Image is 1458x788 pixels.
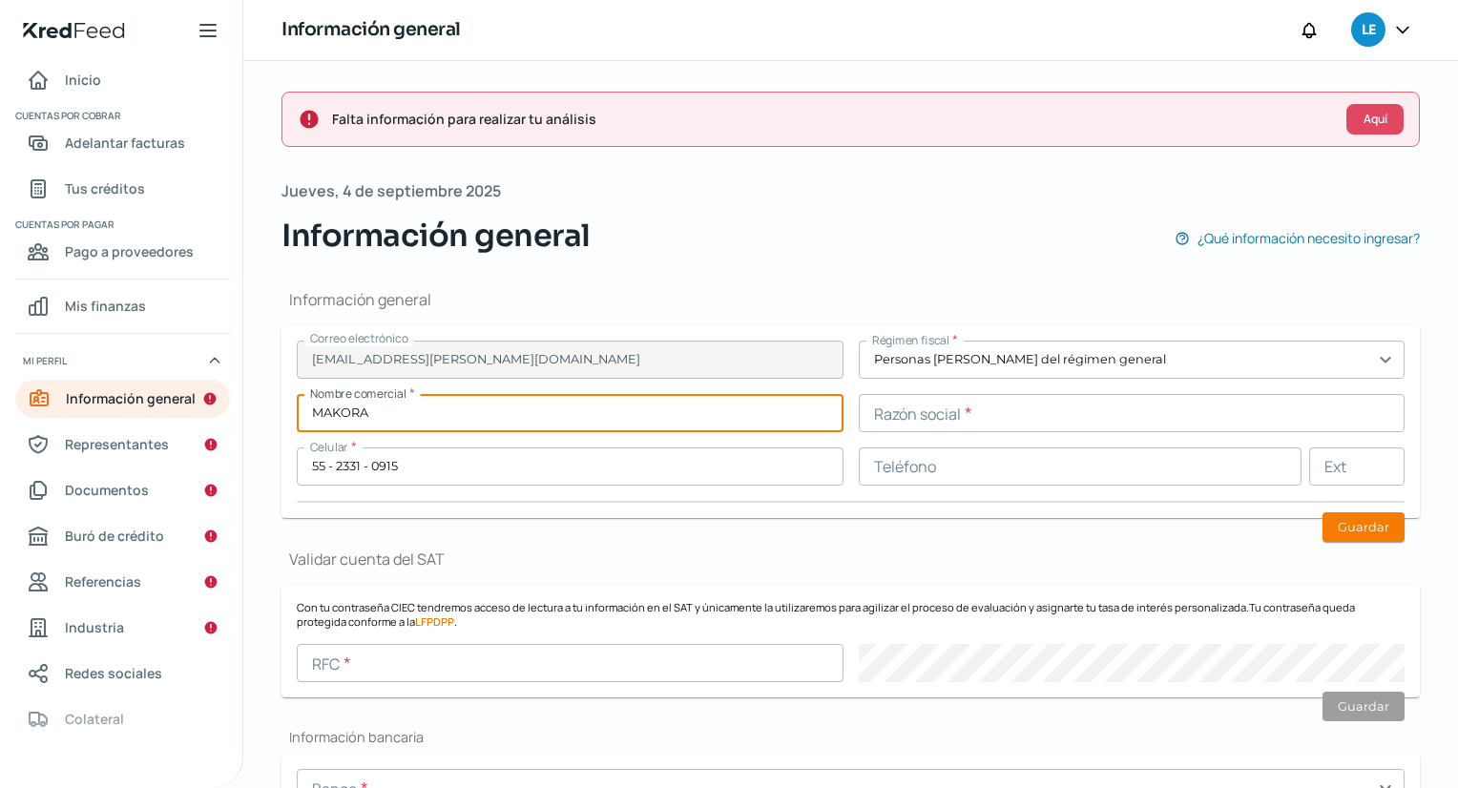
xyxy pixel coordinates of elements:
[15,563,230,601] a: Referencias
[65,615,124,639] span: Industria
[281,289,1420,310] h1: Información general
[15,517,230,555] a: Buró de crédito
[65,239,194,263] span: Pago a proveedores
[281,213,591,259] span: Información general
[310,439,348,455] span: Celular
[15,609,230,647] a: Industria
[65,131,185,155] span: Adelantar facturas
[1346,104,1404,135] button: Aquí
[65,432,169,456] span: Representantes
[65,661,162,685] span: Redes sociales
[23,352,67,369] span: Mi perfil
[281,177,501,205] span: Jueves, 4 de septiembre 2025
[65,68,101,92] span: Inicio
[15,700,230,738] a: Colateral
[15,216,227,233] span: Cuentas por pagar
[15,124,230,162] a: Adelantar facturas
[281,728,1420,746] h2: Información bancaria
[65,176,145,200] span: Tus créditos
[15,170,230,208] a: Tus créditos
[15,107,227,124] span: Cuentas por cobrar
[15,471,230,509] a: Documentos
[281,16,461,44] h1: Información general
[65,294,146,318] span: Mis finanzas
[65,478,149,502] span: Documentos
[66,386,196,410] span: Información general
[15,425,230,464] a: Representantes
[281,549,1420,570] h1: Validar cuenta del SAT
[1323,692,1405,721] button: Guardar
[65,570,141,593] span: Referencias
[1364,114,1387,125] span: Aquí
[65,707,124,731] span: Colateral
[1323,512,1405,542] button: Guardar
[1362,19,1375,42] span: LE
[15,380,230,418] a: Información general
[872,332,949,348] span: Régimen fiscal
[310,385,406,402] span: Nombre comercial
[332,107,1331,131] span: Falta información para realizar tu análisis
[415,614,454,629] a: LFPDPP
[15,233,230,271] a: Pago a proveedores
[65,524,164,548] span: Buró de crédito
[310,330,408,346] span: Correo electrónico
[15,287,230,325] a: Mis finanzas
[15,654,230,693] a: Redes sociales
[15,61,230,99] a: Inicio
[297,600,1405,629] p: Con tu contraseña CIEC tendremos acceso de lectura a tu información en el SAT y únicamente la uti...
[1198,226,1420,250] span: ¿Qué información necesito ingresar?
